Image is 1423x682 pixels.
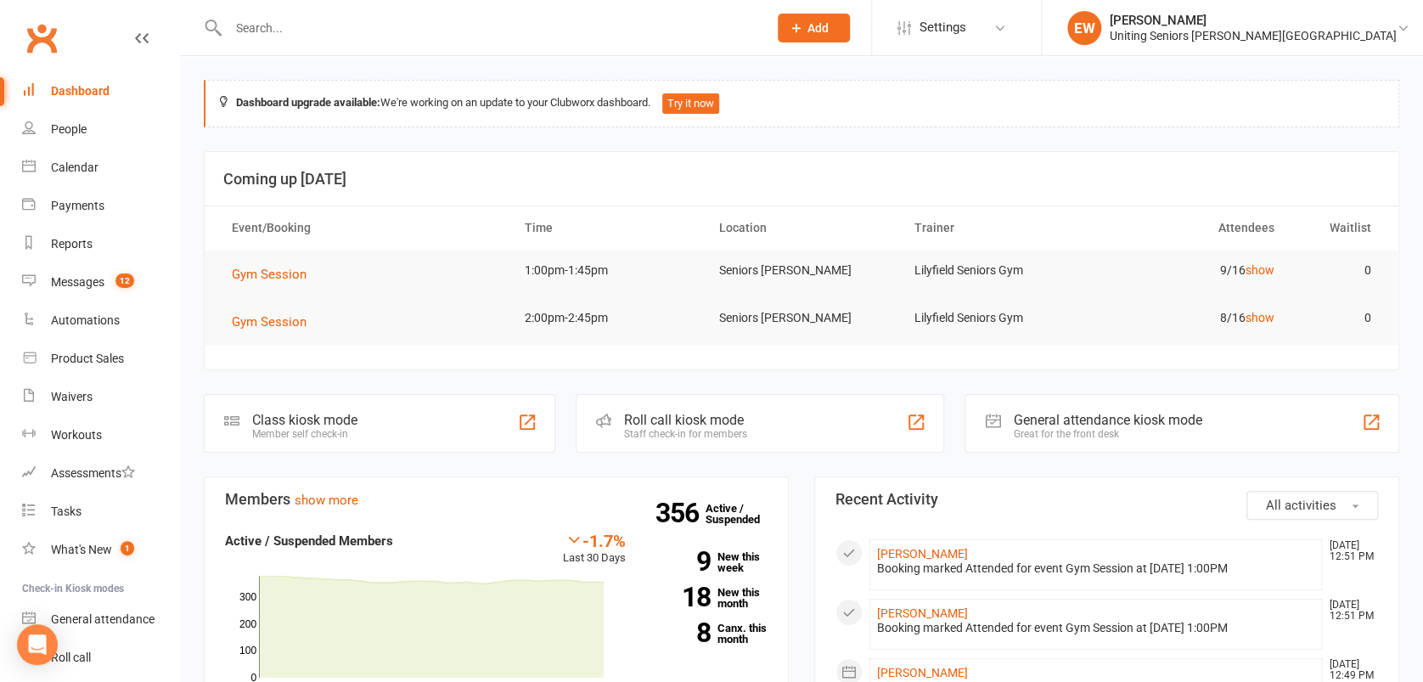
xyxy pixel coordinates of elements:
[899,251,1094,290] td: Lilyfield Seniors Gym
[1110,28,1397,43] div: Uniting Seniors [PERSON_NAME][GEOGRAPHIC_DATA]
[1266,498,1336,513] span: All activities
[22,302,179,340] a: Automations
[563,531,626,550] div: -1.7%
[899,298,1094,338] td: Lilyfield Seniors Gym
[704,298,899,338] td: Seniors [PERSON_NAME]
[1094,206,1289,250] th: Attendees
[121,541,134,555] span: 1
[17,624,58,665] div: Open Intercom Messenger
[835,491,1378,508] h3: Recent Activity
[655,500,706,526] strong: 356
[651,549,711,574] strong: 9
[232,264,318,285] button: Gym Session
[1289,251,1386,290] td: 0
[22,149,179,187] a: Calendar
[225,533,393,549] strong: Active / Suspended Members
[51,352,124,365] div: Product Sales
[232,314,307,330] span: Gym Session
[624,412,747,428] div: Roll call kiosk mode
[51,237,93,251] div: Reports
[51,466,135,480] div: Assessments
[22,263,179,302] a: Messages 12
[51,161,98,174] div: Calendar
[22,416,179,454] a: Workouts
[624,428,747,440] div: Staff check-in for members
[1321,659,1377,681] time: [DATE] 12:49 PM
[22,187,179,225] a: Payments
[22,639,179,677] a: Roll call
[22,600,179,639] a: General attendance kiosk mode
[22,493,179,531] a: Tasks
[51,543,112,556] div: What's New
[1245,311,1274,324] a: show
[51,84,110,98] div: Dashboard
[877,606,968,620] a: [PERSON_NAME]
[877,666,968,679] a: [PERSON_NAME]
[115,273,134,288] span: 12
[51,612,155,626] div: General attendance
[877,561,1314,576] div: Booking marked Attended for event Gym Session at [DATE] 1:00PM
[223,16,756,40] input: Search...
[509,206,705,250] th: Time
[204,80,1399,127] div: We're working on an update to your Clubworx dashboard.
[51,504,82,518] div: Tasks
[662,93,719,114] button: Try it now
[252,428,357,440] div: Member self check-in
[1289,298,1386,338] td: 0
[877,621,1314,635] div: Booking marked Attended for event Gym Session at [DATE] 1:00PM
[51,428,102,442] div: Workouts
[651,587,768,609] a: 18New this month
[295,493,358,508] a: show more
[1094,251,1289,290] td: 9/16
[22,454,179,493] a: Assessments
[1013,428,1201,440] div: Great for the front desk
[899,206,1094,250] th: Trainer
[1289,206,1386,250] th: Waitlist
[51,390,93,403] div: Waivers
[1321,600,1377,622] time: [DATE] 12:51 PM
[232,312,318,332] button: Gym Session
[704,251,899,290] td: Seniors [PERSON_NAME]
[1245,263,1274,277] a: show
[223,171,1380,188] h3: Coming up [DATE]
[236,96,380,109] strong: Dashboard upgrade available:
[1013,412,1201,428] div: General attendance kiosk mode
[22,225,179,263] a: Reports
[225,491,768,508] h3: Members
[651,551,768,573] a: 9New this week
[807,21,829,35] span: Add
[706,490,780,538] a: 356Active / Suspended
[1321,540,1377,562] time: [DATE] 12:51 PM
[51,275,104,289] div: Messages
[22,110,179,149] a: People
[651,623,768,645] a: 8Canx. this month
[509,298,705,338] td: 2:00pm-2:45pm
[22,340,179,378] a: Product Sales
[51,122,87,136] div: People
[704,206,899,250] th: Location
[252,412,357,428] div: Class kiosk mode
[920,8,966,47] span: Settings
[778,14,850,42] button: Add
[51,199,104,212] div: Payments
[651,584,711,610] strong: 18
[51,313,120,327] div: Automations
[22,531,179,569] a: What's New1
[232,267,307,282] span: Gym Session
[1094,298,1289,338] td: 8/16
[1110,13,1397,28] div: [PERSON_NAME]
[877,547,968,561] a: [PERSON_NAME]
[20,17,63,59] a: Clubworx
[22,378,179,416] a: Waivers
[51,651,91,664] div: Roll call
[509,251,705,290] td: 1:00pm-1:45pm
[217,206,509,250] th: Event/Booking
[22,72,179,110] a: Dashboard
[1246,491,1378,520] button: All activities
[563,531,626,567] div: Last 30 Days
[1067,11,1101,45] div: EW
[651,620,711,645] strong: 8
